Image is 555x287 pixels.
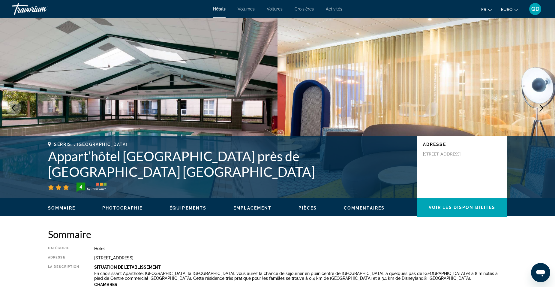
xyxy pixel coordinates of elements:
button: Voir les disponibilités [417,198,507,217]
span: Voir les disponibilités [429,205,495,210]
span: QD [531,6,539,12]
img: trustyou-badge-hor.svg [76,183,106,192]
span: EURO [501,7,513,12]
div: Adresse [48,255,79,260]
p: En choisissant Aparthotel [GEOGRAPHIC_DATA] la [GEOGRAPHIC_DATA], vous aurez la chance de séjourn... [94,271,507,281]
button: Sommaire [48,205,75,211]
button: Photographie [102,205,142,211]
span: Équipements [169,206,206,210]
span: Serris, , [GEOGRAPHIC_DATA] [54,142,127,147]
button: Changer la langue [481,5,492,14]
span: Commentaires [344,206,385,210]
p: [STREET_ADDRESS] [423,151,471,157]
b: Chambres [94,282,117,287]
button: Pièces [298,205,317,211]
button: Commentaires [344,205,385,211]
a: Travorium [12,1,72,17]
button: Emplacement [233,205,271,211]
span: Pièces [298,206,317,210]
div: Hôtel [94,246,507,251]
p: Adresse [423,142,501,147]
a: Hôtels [213,7,226,11]
span: Sommaire [48,206,75,210]
div: [STREET_ADDRESS] [94,255,507,260]
button: Image suivante [534,101,549,116]
span: Fr [481,7,486,12]
a: Croisières [295,7,314,11]
div: 4 [75,183,87,190]
button: Changer de devise [501,5,518,14]
h2: Sommaire [48,228,507,240]
button: Menu utilisateur [527,3,543,15]
iframe: Bouton de lancement de la fenêtre de messagerie [531,263,550,282]
h1: Appart’hôtel [GEOGRAPHIC_DATA] près de [GEOGRAPHIC_DATA] [GEOGRAPHIC_DATA] [48,148,411,180]
span: Photographie [102,206,142,210]
a: Volumes [238,7,255,11]
a: Voitures [267,7,283,11]
button: Équipements [169,205,206,211]
button: Image précédente [6,101,21,116]
a: Activités [326,7,342,11]
b: Situation De L'établissement [94,265,161,270]
span: Emplacement [233,206,271,210]
div: Catégorie [48,246,79,251]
